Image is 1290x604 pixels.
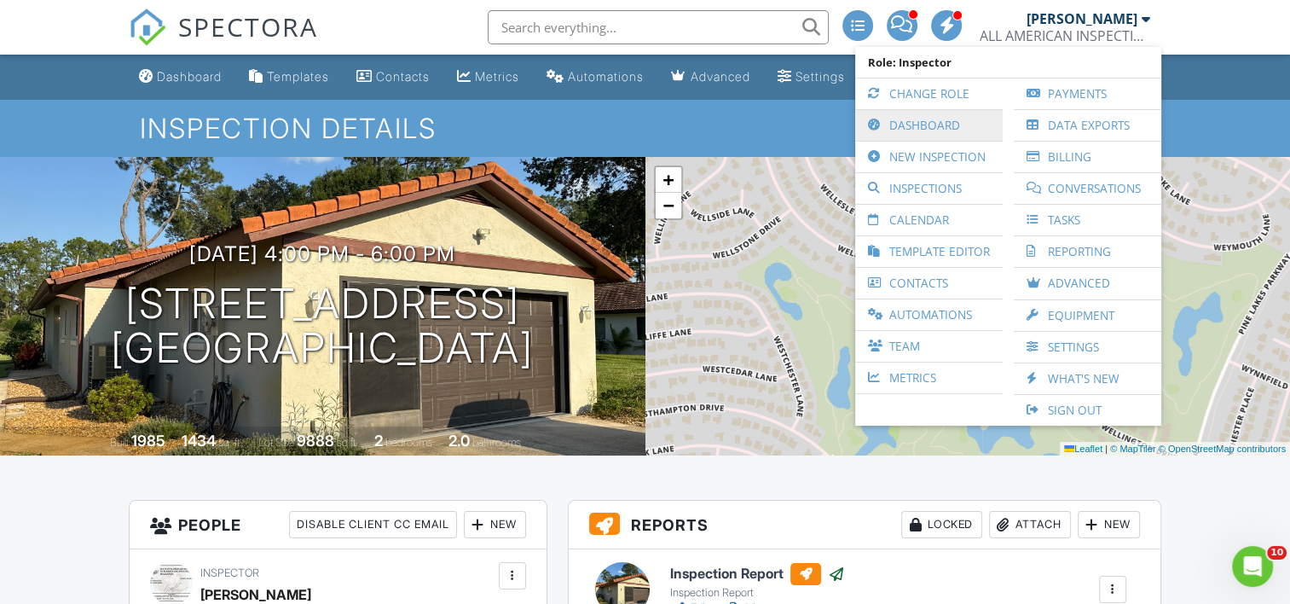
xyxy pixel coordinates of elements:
span: sq. ft. [218,436,242,449]
div: Locked [901,511,982,538]
a: Data Exports [1022,110,1153,141]
div: Contacts [376,69,430,84]
div: 1434 [182,432,216,450]
a: Metrics [864,363,994,393]
span: Built [110,436,129,449]
div: [PERSON_NAME] [1027,10,1137,27]
div: Settings [795,69,845,84]
a: Sign Out [1022,395,1153,426]
a: Settings [771,61,852,93]
span: | [1105,444,1108,454]
span: 10 [1267,546,1287,560]
a: Zoom out [656,193,681,218]
span: sq.ft. [337,436,358,449]
a: Reporting [1022,236,1153,267]
a: Dashboard [132,61,228,93]
div: 1985 [131,432,165,450]
div: Attach [989,511,1071,538]
a: Team [864,331,994,362]
span: Lot Size [258,436,294,449]
a: Templates [242,61,336,93]
a: What's New [1022,363,1153,394]
a: Inspections [864,173,994,204]
h3: Reports [569,501,1160,549]
h1: [STREET_ADDRESS] [GEOGRAPHIC_DATA] [111,282,534,372]
a: Change Role [864,78,994,109]
a: Automations (Advanced) [540,61,651,93]
div: 9888 [297,432,334,450]
div: Automations [568,69,644,84]
iframe: Intercom live chat [1232,546,1273,587]
h3: People [130,501,546,549]
span: SPECTORA [178,9,318,44]
a: Inspection Report Inspection Report [670,563,845,601]
h1: Inspection Details [140,113,1150,143]
h6: Inspection Report [670,563,845,585]
div: Disable Client CC Email [289,511,457,538]
div: 2.0 [448,432,470,450]
span: + [662,169,674,190]
span: Inspector [200,566,259,579]
a: Zoom in [656,167,681,193]
a: Metrics [450,61,526,93]
a: Advanced [1022,268,1153,299]
a: Automations [864,299,994,330]
div: New [464,511,526,538]
div: New [1078,511,1140,538]
a: Conversations [1022,173,1153,204]
a: © OpenStreetMap contributors [1159,444,1286,454]
span: Role: Inspector [864,47,1153,78]
div: Metrics [475,69,519,84]
div: Advanced [691,69,750,84]
span: bedrooms [385,436,432,449]
span: bathrooms [472,436,521,449]
div: ALL AMERICAN INSPECTION SERVICES [980,27,1150,44]
div: Dashboard [157,69,222,84]
a: Dashboard [864,110,994,141]
a: Billing [1022,142,1153,172]
a: Contacts [864,268,994,299]
a: Leaflet [1064,444,1102,454]
img: The Best Home Inspection Software - Spectora [129,9,166,46]
div: 2 [374,432,383,450]
a: Advanced [664,61,757,93]
a: Tasks [1022,205,1153,235]
a: Equipment [1022,300,1153,331]
h3: [DATE] 4:00 pm - 6:00 pm [189,242,455,265]
div: Templates [267,69,329,84]
a: Payments [1022,78,1153,109]
input: Search everything... [488,10,829,44]
a: Contacts [350,61,437,93]
a: Calendar [864,205,994,235]
a: New Inspection [864,142,994,172]
a: © MapTiler [1110,444,1156,454]
span: − [662,195,674,216]
div: Inspection Report [670,586,845,600]
a: SPECTORA [129,23,318,59]
a: Template Editor [864,236,994,267]
a: Settings [1022,332,1153,363]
